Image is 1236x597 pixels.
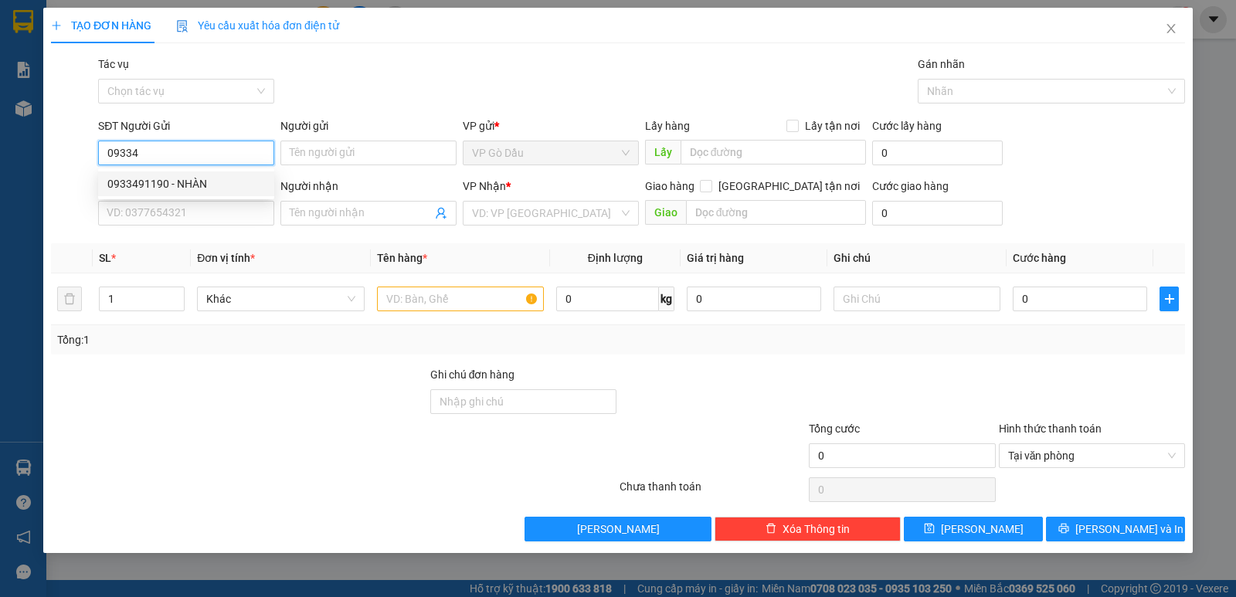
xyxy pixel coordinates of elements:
[435,207,447,219] span: user-add
[463,180,506,192] span: VP Nhận
[686,200,867,225] input: Dọc đường
[176,20,188,32] img: icon
[51,20,62,31] span: plus
[377,252,427,264] span: Tên hàng
[999,422,1102,435] label: Hình thức thanh toán
[715,517,901,541] button: deleteXóa Thông tin
[872,120,942,132] label: Cước lấy hàng
[681,140,867,165] input: Dọc đường
[98,171,274,196] div: 0933491190 - NHÀN
[1058,523,1069,535] span: printer
[99,252,111,264] span: SL
[280,117,457,134] div: Người gửi
[918,58,965,70] label: Gán nhãn
[645,180,694,192] span: Giao hàng
[377,287,544,311] input: VD: Bàn, Ghế
[872,141,1003,165] input: Cước lấy hàng
[904,517,1043,541] button: save[PERSON_NAME]
[197,252,255,264] span: Đơn vị tính
[645,200,686,225] span: Giao
[924,523,935,535] span: save
[1160,293,1178,305] span: plus
[107,175,265,192] div: 0933491190 - NHÀN
[98,117,274,134] div: SĐT Người Gửi
[430,368,515,381] label: Ghi chú đơn hàng
[1165,22,1177,35] span: close
[618,478,807,505] div: Chưa thanh toán
[51,19,151,32] span: TẠO ĐƠN HÀNG
[827,243,1007,273] th: Ghi chú
[577,521,660,538] span: [PERSON_NAME]
[1008,444,1176,467] span: Tại văn phòng
[872,180,949,192] label: Cước giao hàng
[525,517,711,541] button: [PERSON_NAME]
[98,58,129,70] label: Tác vụ
[659,287,674,311] span: kg
[687,252,744,264] span: Giá trị hàng
[1046,517,1185,541] button: printer[PERSON_NAME] và In
[645,140,681,165] span: Lấy
[1075,521,1183,538] span: [PERSON_NAME] và In
[472,141,630,165] span: VP Gò Dầu
[783,521,850,538] span: Xóa Thông tin
[280,178,457,195] div: Người nhận
[1013,252,1066,264] span: Cước hàng
[799,117,866,134] span: Lấy tận nơi
[834,287,1000,311] input: Ghi Chú
[712,178,866,195] span: [GEOGRAPHIC_DATA] tận nơi
[872,201,1003,226] input: Cước giao hàng
[463,117,639,134] div: VP gửi
[430,389,616,414] input: Ghi chú đơn hàng
[1149,8,1193,51] button: Close
[57,331,478,348] div: Tổng: 1
[687,287,821,311] input: 0
[588,252,643,264] span: Định lượng
[645,120,690,132] span: Lấy hàng
[57,287,82,311] button: delete
[766,523,776,535] span: delete
[176,19,339,32] span: Yêu cầu xuất hóa đơn điện tử
[809,422,860,435] span: Tổng cước
[941,521,1024,538] span: [PERSON_NAME]
[1160,287,1179,311] button: plus
[206,287,355,310] span: Khác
